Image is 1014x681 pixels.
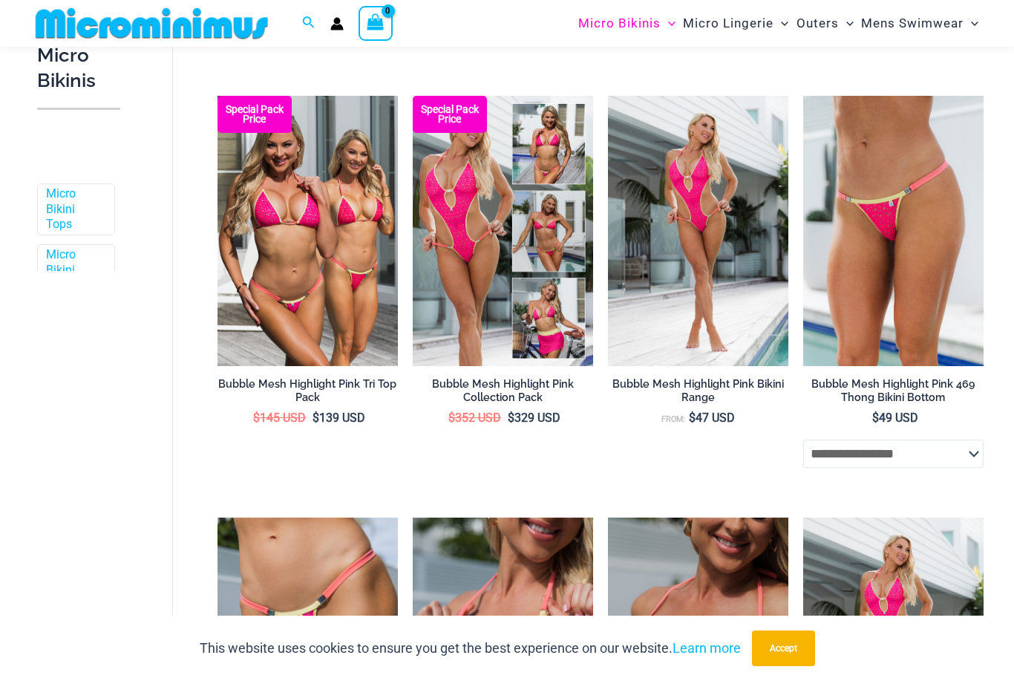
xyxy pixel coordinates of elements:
[448,411,455,425] span: $
[575,4,679,42] a: Micro BikinisMenu ToggleMenu Toggle
[508,411,514,425] span: $
[861,4,964,42] span: Mens Swimwear
[413,377,593,411] a: Bubble Mesh Highlight Pink Collection Pack
[413,96,593,367] img: Collection Pack F
[673,640,741,656] a: Learn more
[773,4,788,42] span: Menu Toggle
[217,377,398,411] a: Bubble Mesh Highlight Pink Tri Top Pack
[413,96,593,367] a: Collection Pack F Collection Pack BCollection Pack B
[661,4,676,42] span: Menu Toggle
[857,4,982,42] a: Mens SwimwearMenu ToggleMenu Toggle
[313,411,365,425] bdi: 139 USD
[797,4,839,42] span: Outers
[253,411,260,425] span: $
[872,411,879,425] span: $
[839,4,854,42] span: Menu Toggle
[413,377,593,405] h2: Bubble Mesh Highlight Pink Collection Pack
[200,637,741,659] p: This website uses cookies to ensure you get the best experience on our website.
[872,411,918,425] bdi: 49 USD
[689,411,696,425] span: $
[253,411,306,425] bdi: 145 USD
[608,96,788,367] img: Bubble Mesh Highlight Pink 819 One Piece 01
[608,377,788,411] a: Bubble Mesh Highlight Pink Bikini Range
[217,377,398,405] h2: Bubble Mesh Highlight Pink Tri Top Pack
[578,4,661,42] span: Micro Bikinis
[964,4,978,42] span: Menu Toggle
[661,414,685,424] span: From:
[679,4,792,42] a: Micro LingerieMenu ToggleMenu Toggle
[302,14,315,33] a: Search icon link
[37,17,120,93] h3: Micro Bikinis
[448,411,501,425] bdi: 352 USD
[330,17,344,30] a: Account icon link
[30,7,274,40] img: MM SHOP LOGO FLAT
[572,2,984,45] nav: Site Navigation
[413,105,487,124] b: Special Pack Price
[46,186,103,232] a: Micro Bikini Tops
[803,377,984,411] a: Bubble Mesh Highlight Pink 469 Thong Bikini Bottom
[217,105,292,124] b: Special Pack Price
[683,4,773,42] span: Micro Lingerie
[608,96,788,367] a: Bubble Mesh Highlight Pink 819 One Piece 01Bubble Mesh Highlight Pink 819 One Piece 03Bubble Mesh...
[608,377,788,405] h2: Bubble Mesh Highlight Pink Bikini Range
[752,631,815,666] button: Accept
[689,411,735,425] bdi: 47 USD
[359,6,393,40] a: View Shopping Cart, empty
[313,411,319,425] span: $
[217,96,398,367] img: Tri Top Pack F
[803,96,984,367] a: Bubble Mesh Highlight Pink 469 Thong 01Bubble Mesh Highlight Pink 469 Thong 02Bubble Mesh Highlig...
[217,96,398,367] a: Tri Top Pack F Tri Top Pack BTri Top Pack B
[46,247,103,293] a: Micro Bikini Bottoms
[508,411,560,425] bdi: 329 USD
[793,4,857,42] a: OutersMenu ToggleMenu Toggle
[803,377,984,405] h2: Bubble Mesh Highlight Pink 469 Thong Bikini Bottom
[803,96,984,367] img: Bubble Mesh Highlight Pink 469 Thong 01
